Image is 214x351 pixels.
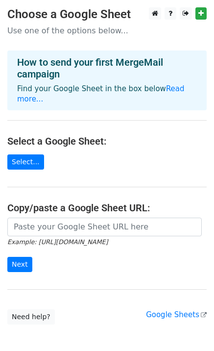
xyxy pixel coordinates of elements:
[7,309,55,325] a: Need help?
[7,202,207,214] h4: Copy/paste a Google Sheet URL:
[7,25,207,36] p: Use one of the options below...
[17,84,185,103] a: Read more...
[7,238,108,246] small: Example: [URL][DOMAIN_NAME]
[17,56,197,80] h4: How to send your first MergeMail campaign
[7,7,207,22] h3: Choose a Google Sheet
[7,154,44,170] a: Select...
[7,135,207,147] h4: Select a Google Sheet:
[17,84,197,104] p: Find your Google Sheet in the box below
[7,257,32,272] input: Next
[146,310,207,319] a: Google Sheets
[7,218,202,236] input: Paste your Google Sheet URL here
